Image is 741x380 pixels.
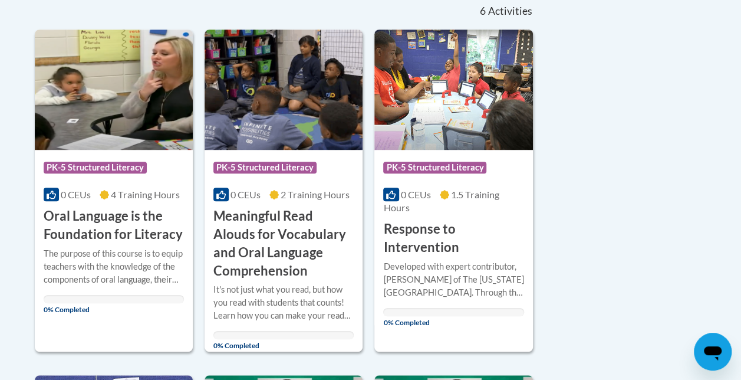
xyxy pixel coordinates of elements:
[44,207,184,244] h3: Oral Language is the Foundation for Literacy
[374,30,532,150] img: Course Logo
[35,30,193,150] img: Course Logo
[205,30,363,352] a: Course LogoPK-5 Structured Literacy0 CEUs2 Training Hours Meaningful Read Alouds for Vocabulary a...
[213,283,354,322] div: It's not just what you read, but how you read with students that counts! Learn how you can make y...
[205,30,363,150] img: Course Logo
[44,162,147,173] span: PK-5 Structured Literacy
[480,5,486,18] span: 6
[694,333,732,371] iframe: Button to launch messaging window
[488,5,532,18] span: Activities
[374,30,532,352] a: Course LogoPK-5 Structured Literacy0 CEUs1.5 Training Hours Response to InterventionDeveloped wit...
[44,247,184,286] div: The purpose of this course is to equip teachers with the knowledge of the components of oral lang...
[383,220,523,257] h3: Response to Intervention
[111,189,180,200] span: 4 Training Hours
[230,189,261,200] span: 0 CEUs
[383,260,523,299] div: Developed with expert contributor, [PERSON_NAME] of The [US_STATE][GEOGRAPHIC_DATA]. Through this...
[35,30,193,352] a: Course LogoPK-5 Structured Literacy0 CEUs4 Training Hours Oral Language is the Foundation for Lit...
[61,189,91,200] span: 0 CEUs
[383,162,486,173] span: PK-5 Structured Literacy
[401,189,431,200] span: 0 CEUs
[213,207,354,280] h3: Meaningful Read Alouds for Vocabulary and Oral Language Comprehension
[213,162,317,173] span: PK-5 Structured Literacy
[281,189,350,200] span: 2 Training Hours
